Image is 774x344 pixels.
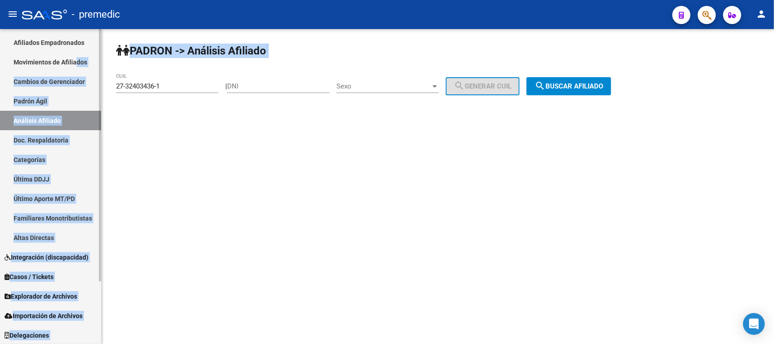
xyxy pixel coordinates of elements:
[526,77,611,95] button: Buscar afiliado
[5,252,88,262] span: Integración (discapacidad)
[756,9,767,20] mat-icon: person
[5,311,83,321] span: Importación de Archivos
[116,44,266,57] strong: PADRON -> Análisis Afiliado
[535,80,545,91] mat-icon: search
[535,82,603,90] span: Buscar afiliado
[7,9,18,20] mat-icon: menu
[336,82,431,90] span: Sexo
[72,5,120,25] span: - premedic
[446,77,520,95] button: Generar CUIL
[225,82,526,90] div: |
[5,272,54,282] span: Casos / Tickets
[5,291,77,301] span: Explorador de Archivos
[5,330,49,340] span: Delegaciones
[743,313,765,335] div: Open Intercom Messenger
[454,80,465,91] mat-icon: search
[454,82,511,90] span: Generar CUIL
